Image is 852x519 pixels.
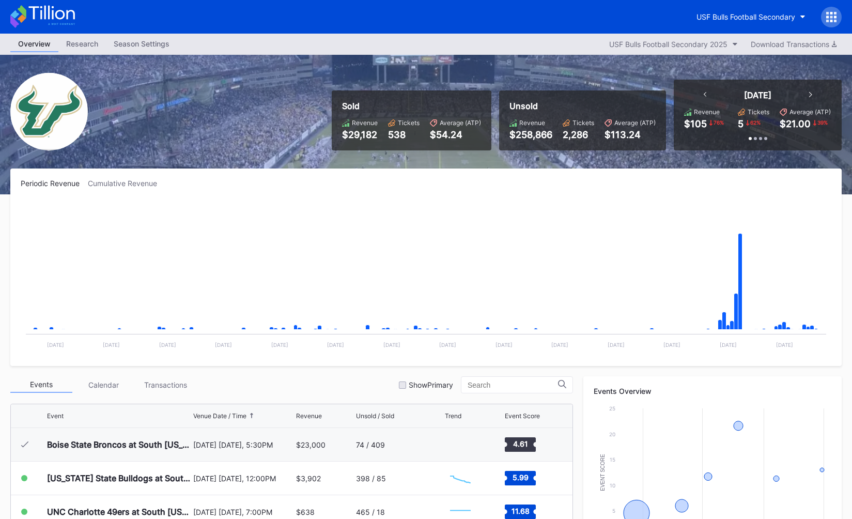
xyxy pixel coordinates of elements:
[609,431,615,437] text: 20
[296,412,322,420] div: Revenue
[445,432,476,457] svg: Chart title
[430,129,481,140] div: $54.24
[600,454,606,491] text: Event Score
[720,342,737,348] text: [DATE]
[58,36,106,51] div: Research
[193,474,293,483] div: [DATE] [DATE], 12:00PM
[439,342,456,348] text: [DATE]
[21,201,831,356] svg: Chart title
[663,342,680,348] text: [DATE]
[103,342,120,348] text: [DATE]
[738,118,743,129] div: 5
[609,405,615,411] text: 25
[816,118,829,127] div: 39 %
[712,118,725,127] div: 76 %
[445,465,476,491] svg: Chart title
[47,412,64,420] div: Event
[21,179,88,188] div: Periodic Revenue
[610,456,615,463] text: 15
[356,508,385,516] div: 465 / 18
[342,129,378,140] div: $29,182
[746,37,842,51] button: Download Transactions
[409,380,453,389] div: Show Primary
[10,377,72,393] div: Events
[106,36,177,52] a: Season Settings
[612,508,615,514] text: 5
[58,36,106,52] a: Research
[572,119,594,127] div: Tickets
[193,440,293,449] div: [DATE] [DATE], 5:30PM
[789,108,831,116] div: Average (ATP)
[342,101,481,111] div: Sold
[509,101,656,111] div: Unsold
[696,12,795,21] div: USF Bulls Football Secondary
[608,342,625,348] text: [DATE]
[72,377,134,393] div: Calendar
[47,439,191,450] div: Boise State Broncos at South [US_STATE] Bulls Football
[193,508,293,516] div: [DATE] [DATE], 7:00PM
[684,118,707,129] div: $105
[563,129,594,140] div: 2,286
[271,342,288,348] text: [DATE]
[440,119,481,127] div: Average (ATP)
[388,129,420,140] div: 538
[106,36,177,51] div: Season Settings
[356,474,386,483] div: 398 / 85
[749,118,762,127] div: 62 %
[134,377,196,393] div: Transactions
[605,129,656,140] div: $113.24
[594,387,831,395] div: Events Overview
[614,119,656,127] div: Average (ATP)
[327,342,344,348] text: [DATE]
[610,482,615,489] text: 10
[215,342,232,348] text: [DATE]
[47,342,64,348] text: [DATE]
[47,507,191,517] div: UNC Charlotte 49ers at South [US_STATE] Bulls Football
[398,119,420,127] div: Tickets
[689,7,813,26] button: USF Bulls Football Secondary
[10,73,88,150] img: USF_Bulls_Football_Secondary.png
[551,342,568,348] text: [DATE]
[604,37,743,51] button: USF Bulls Football Secondary 2025
[296,508,315,516] div: $638
[495,342,513,348] text: [DATE]
[159,342,176,348] text: [DATE]
[445,412,461,420] div: Trend
[694,108,720,116] div: Revenue
[468,381,558,389] input: Search
[776,342,793,348] text: [DATE]
[88,179,165,188] div: Cumulative Revenue
[10,36,58,52] a: Overview
[511,507,529,515] text: 11.68
[356,440,385,449] div: 74 / 409
[780,118,811,129] div: $21.00
[193,412,246,420] div: Venue Date / Time
[296,474,321,483] div: $3,902
[356,412,394,420] div: Unsold / Sold
[505,412,540,420] div: Event Score
[352,119,378,127] div: Revenue
[519,119,545,127] div: Revenue
[509,129,552,140] div: $258,866
[609,40,727,49] div: USF Bulls Football Secondary 2025
[47,473,191,483] div: [US_STATE] State Bulldogs at South [US_STATE] Bulls Football
[744,90,771,100] div: [DATE]
[748,108,769,116] div: Tickets
[512,473,528,482] text: 5.99
[513,439,528,448] text: 4.61
[383,342,400,348] text: [DATE]
[296,440,326,449] div: $23,000
[751,40,836,49] div: Download Transactions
